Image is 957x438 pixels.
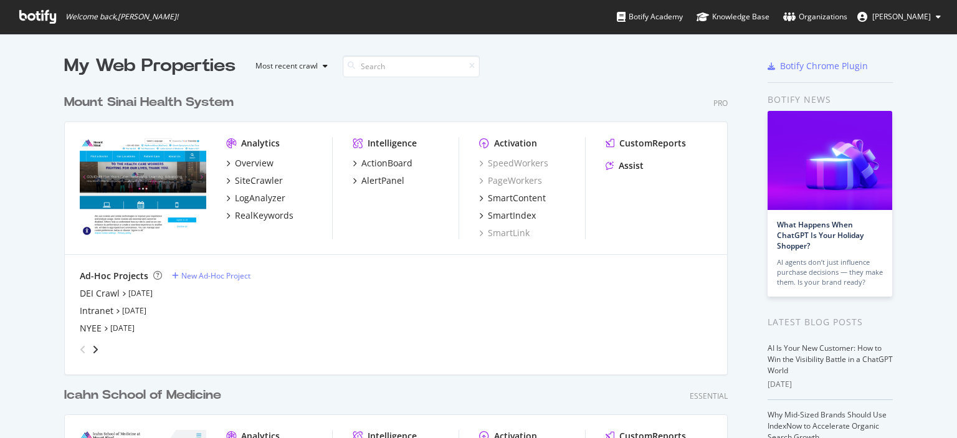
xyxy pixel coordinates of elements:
[122,305,146,316] a: [DATE]
[617,11,683,23] div: Botify Academy
[479,227,530,239] a: SmartLink
[353,174,404,187] a: AlertPanel
[226,209,293,222] a: RealKeywords
[255,62,318,70] div: Most recent crawl
[780,60,868,72] div: Botify Chrome Plugin
[64,93,234,112] div: Mount Sinai Health System
[75,340,91,359] div: angle-left
[368,137,417,150] div: Intelligence
[768,315,893,329] div: Latest Blog Posts
[768,379,893,390] div: [DATE]
[479,209,536,222] a: SmartIndex
[697,11,769,23] div: Knowledge Base
[713,98,728,108] div: Pro
[245,56,333,76] button: Most recent crawl
[226,157,274,169] a: Overview
[80,287,120,300] a: DEI Crawl
[488,209,536,222] div: SmartIndex
[690,391,728,401] div: Essential
[128,288,153,298] a: [DATE]
[777,219,864,251] a: What Happens When ChatGPT Is Your Holiday Shopper?
[361,157,412,169] div: ActionBoard
[343,55,480,77] input: Search
[488,192,546,204] div: SmartContent
[768,343,893,376] a: AI Is Your New Customer: How to Win the Visibility Battle in a ChatGPT World
[479,174,542,187] a: PageWorkers
[619,159,644,172] div: Assist
[606,137,686,150] a: CustomReports
[494,137,537,150] div: Activation
[872,11,931,22] span: Kenneth Domingo
[91,343,100,356] div: angle-right
[241,137,280,150] div: Analytics
[768,93,893,107] div: Botify news
[619,137,686,150] div: CustomReports
[768,111,892,210] img: What Happens When ChatGPT Is Your Holiday Shopper?
[361,174,404,187] div: AlertPanel
[172,270,250,281] a: New Ad-Hoc Project
[777,257,883,287] div: AI agents don’t just influence purchase decisions — they make them. Is your brand ready?
[479,157,548,169] a: SpeedWorkers
[768,60,868,72] a: Botify Chrome Plugin
[64,386,226,404] a: Icahn School of Medicine
[479,192,546,204] a: SmartContent
[80,305,113,317] a: Intranet
[235,157,274,169] div: Overview
[235,174,283,187] div: SiteCrawler
[80,137,206,238] img: mountsinai.org
[64,386,221,404] div: Icahn School of Medicine
[110,323,135,333] a: [DATE]
[64,54,236,79] div: My Web Properties
[783,11,847,23] div: Organizations
[235,192,285,204] div: LogAnalyzer
[80,322,102,335] a: NYEE
[226,174,283,187] a: SiteCrawler
[64,93,239,112] a: Mount Sinai Health System
[606,159,644,172] a: Assist
[80,270,148,282] div: Ad-Hoc Projects
[226,192,285,204] a: LogAnalyzer
[65,12,178,22] span: Welcome back, [PERSON_NAME] !
[847,7,951,27] button: [PERSON_NAME]
[235,209,293,222] div: RealKeywords
[353,157,412,169] a: ActionBoard
[181,270,250,281] div: New Ad-Hoc Project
